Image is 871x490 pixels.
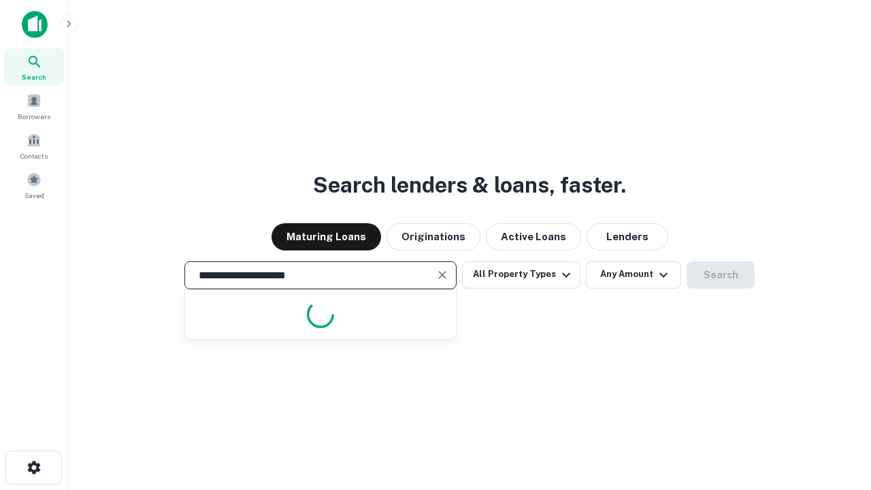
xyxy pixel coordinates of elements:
[22,11,48,38] img: capitalize-icon.png
[20,150,48,161] span: Contacts
[486,223,581,250] button: Active Loans
[387,223,480,250] button: Originations
[4,88,64,125] a: Borrowers
[272,223,381,250] button: Maturing Loans
[4,127,64,164] a: Contacts
[24,190,44,201] span: Saved
[587,223,668,250] button: Lenders
[18,111,50,122] span: Borrowers
[22,71,46,82] span: Search
[4,167,64,203] a: Saved
[586,261,681,289] button: Any Amount
[803,381,871,446] iframe: Chat Widget
[4,48,64,85] a: Search
[433,265,452,284] button: Clear
[313,169,626,201] h3: Search lenders & loans, faster.
[462,261,580,289] button: All Property Types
